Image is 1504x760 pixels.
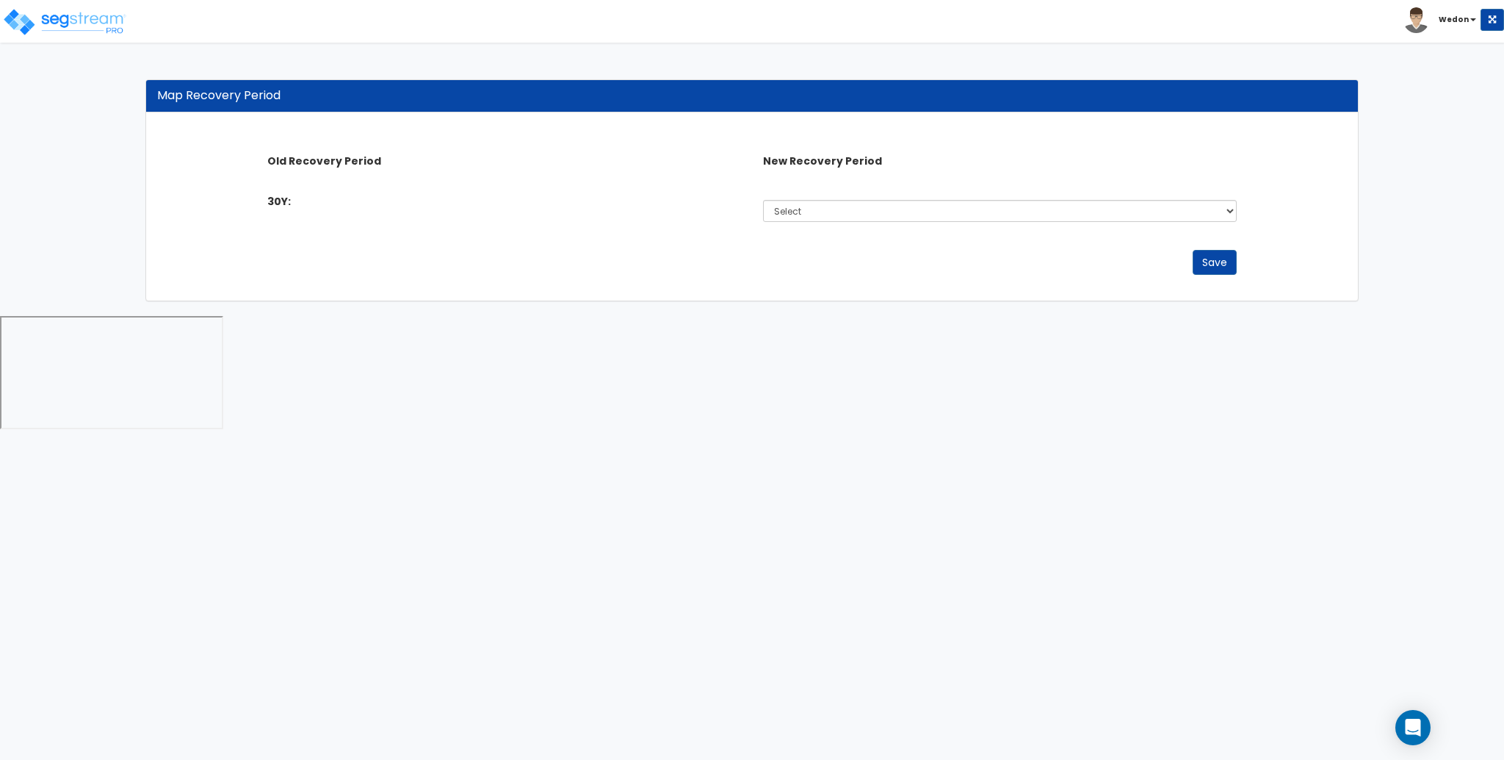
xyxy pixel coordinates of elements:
img: logo_pro_r.png [2,7,127,37]
div: Open Intercom Messenger [1395,710,1431,745]
label: 30Y: [267,194,291,209]
img: avatar.png [1403,7,1429,33]
b: Wedon [1439,14,1469,25]
b: Old Recovery Period [267,154,381,168]
b: New Recovery Period [763,154,882,168]
button: Save [1193,250,1237,275]
div: Map Recovery Period [157,87,1347,104]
